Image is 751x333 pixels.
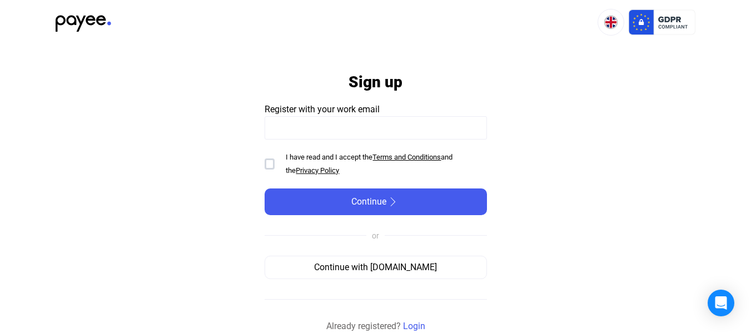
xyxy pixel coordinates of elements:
[386,197,400,206] img: arrow-right-white
[403,320,425,333] a: Login
[598,9,624,36] button: EN
[268,261,483,274] div: Continue with [DOMAIN_NAME]
[372,229,379,242] div: or
[372,153,441,161] a: Terms and Conditions
[286,153,372,161] span: I have read and I accept the
[265,104,380,115] span: Register with your work email
[296,166,341,175] a: Privacy Policy
[604,16,618,29] img: EN
[351,195,386,208] span: Continue
[349,72,402,92] h1: Sign up
[326,320,401,333] span: Already registered?
[629,9,695,36] img: gdpr
[296,166,339,175] u: Privacy Policy
[56,9,111,32] img: black-payee-blue-dot.svg
[265,256,487,279] button: Continue with [DOMAIN_NAME]
[265,188,487,215] button: Continuearrow-right-white
[708,290,734,316] div: Open Intercom Messenger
